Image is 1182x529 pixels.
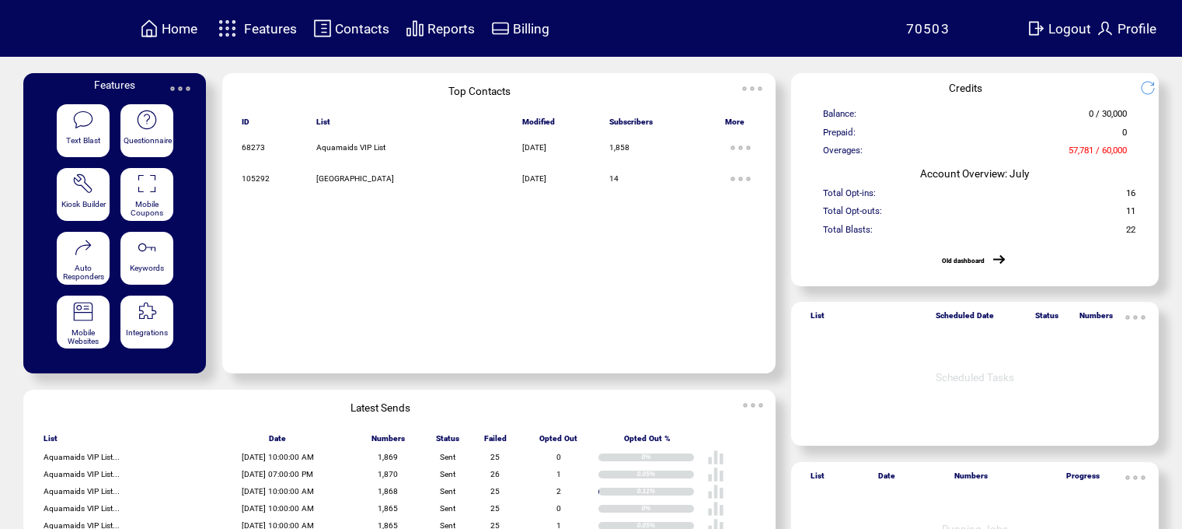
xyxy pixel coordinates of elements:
a: Reports [403,16,477,40]
span: Scheduled Tasks [936,371,1014,384]
span: 105292 [242,174,270,183]
span: 57,781 / 60,000 [1069,145,1127,163]
span: Text Blast [66,136,100,145]
span: Status [436,434,459,450]
span: 1,870 [378,470,398,478]
img: ellypsis.svg [737,390,769,421]
span: 11 [1126,205,1135,223]
a: Mobile Websites [57,296,110,349]
span: Date [878,471,895,487]
img: text-blast.svg [72,109,94,131]
img: questionnaire.svg [136,109,158,131]
span: 22 [1126,224,1135,242]
span: Contacts [335,21,389,37]
span: 26 [490,470,500,478]
span: Aquamaids VIP List [316,143,385,152]
a: Keywords [120,232,173,286]
span: Features [94,79,135,91]
span: 2 [556,487,561,496]
span: 16 [1126,187,1135,205]
img: ellypsis.svg [1120,462,1151,493]
span: [DATE] 10:00:00 AM [242,504,314,513]
a: Integrations [120,296,173,349]
img: keywords.svg [136,236,158,258]
span: Sent [440,453,455,461]
img: ellypsis.svg [165,73,196,104]
span: Total Blasts: [823,224,873,242]
span: More [725,117,744,133]
span: Billing [513,21,549,37]
a: Billing [489,16,552,40]
img: integrations.svg [136,301,158,323]
img: contacts.svg [313,19,332,38]
span: Home [162,21,197,37]
span: 68273 [242,143,265,152]
span: Auto Responders [63,264,104,281]
span: List [44,434,58,450]
img: refresh.png [1140,80,1167,96]
span: Latest Sends [350,401,410,414]
span: 1,869 [378,453,398,461]
img: profile.svg [1096,19,1114,38]
span: 0 / 30,000 [1089,108,1127,126]
span: Keywords [130,264,164,272]
img: chart.svg [406,19,424,38]
span: [DATE] 10:00:00 AM [242,487,314,496]
span: 0 [556,504,561,513]
span: Aquamaids VIP List... [44,453,120,461]
span: 0 [556,453,561,461]
span: Sent [440,487,455,496]
span: 25 [490,453,500,461]
span: 1,868 [378,487,398,496]
span: 70503 [906,21,950,37]
span: Credits [949,82,982,94]
span: Prepaid: [823,127,856,145]
img: ellypsis.svg [737,73,768,104]
span: 0 [1122,127,1127,145]
img: poll%20-%20white.svg [707,449,724,466]
img: mobile-websites.svg [72,301,94,323]
span: Total Opt-outs: [823,205,882,223]
span: Failed [484,434,507,450]
span: Aquamaids VIP List... [44,470,120,478]
span: Modified [522,117,555,133]
img: ellypsis.svg [1120,302,1151,333]
a: Home [138,16,200,40]
img: home.svg [140,19,159,38]
span: List [811,471,825,487]
span: 1 [556,470,561,478]
span: 1,858 [609,143,629,152]
span: [DATE] [522,143,546,152]
span: Total Opt-ins: [823,187,876,205]
span: Profile [1117,21,1156,37]
img: exit.svg [1027,19,1045,38]
span: Aquamaids VIP List... [44,504,120,513]
img: creidtcard.svg [491,19,510,38]
span: Mobile Websites [68,328,99,345]
span: Mobile Coupons [131,200,163,217]
a: Contacts [311,16,392,40]
span: Status [1035,311,1058,327]
span: Overages: [823,145,863,163]
span: Aquamaids VIP List... [44,487,120,496]
span: List [811,311,825,327]
a: Logout [1024,16,1093,40]
div: 0% [641,505,693,513]
span: Top Contacts [448,85,511,97]
span: Opted Out [539,434,577,450]
span: Scheduled Date [936,311,994,327]
span: 25 [490,504,500,513]
div: 0.11% [637,488,694,496]
a: Profile [1093,16,1159,40]
div: 0.05% [637,471,694,478]
img: features.svg [214,16,241,41]
span: [GEOGRAPHIC_DATA] [316,174,394,183]
img: poll%20-%20white.svg [707,466,724,483]
span: ID [242,117,249,133]
span: Progress [1066,471,1100,487]
span: Account Overview: July [920,167,1029,180]
a: Kiosk Builder [57,168,110,222]
span: Reports [427,21,475,37]
span: 14 [609,174,619,183]
a: Auto Responders [57,232,110,286]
